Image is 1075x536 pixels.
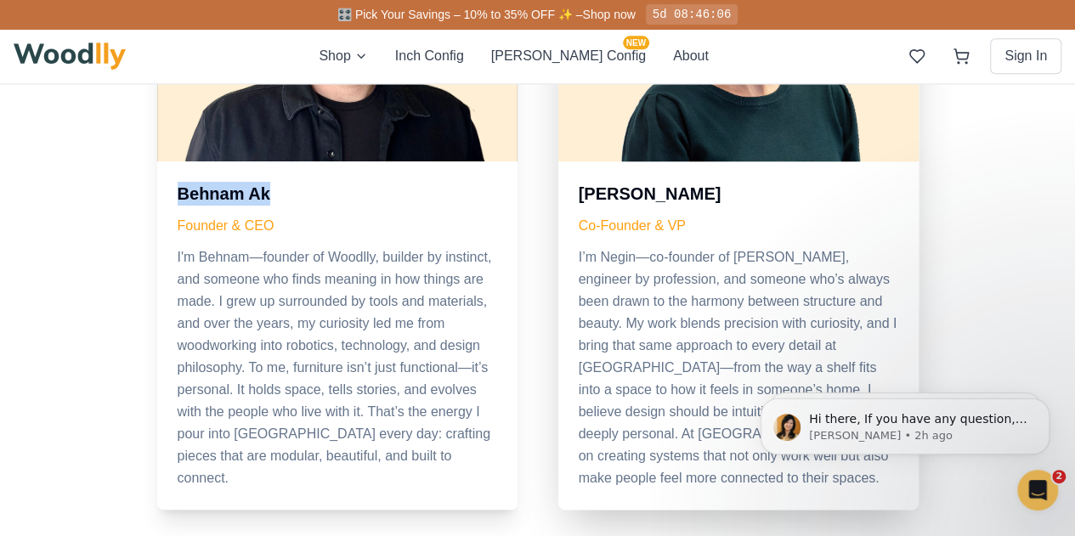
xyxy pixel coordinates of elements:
[735,363,1075,490] iframe: Intercom notifications message
[178,246,497,489] p: I'm Behnam—founder of Woodlly, builder by instinct, and someone who finds meaning in how things a...
[579,246,898,489] p: I’m Negin—co-founder of [PERSON_NAME], engineer by profession, and someone who’s always been draw...
[1017,470,1058,511] iframe: Intercom live chat
[582,8,635,21] a: Shop now
[579,216,898,236] p: Co-Founder & VP
[395,46,464,66] button: Inch Config
[623,36,649,49] span: NEW
[178,182,497,206] h3: Behnam Ak
[337,8,582,21] span: 🎛️ Pick Your Savings – 10% to 35% OFF ✨ –
[579,182,898,206] h3: [PERSON_NAME]
[1052,470,1066,483] span: 2
[673,46,709,66] button: About
[491,46,646,66] button: [PERSON_NAME] ConfigNEW
[319,46,367,66] button: Shop
[646,4,738,25] div: 5d 08:46:06
[178,216,497,236] p: Founder & CEO
[14,42,126,70] img: Woodlly
[990,38,1061,74] button: Sign In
